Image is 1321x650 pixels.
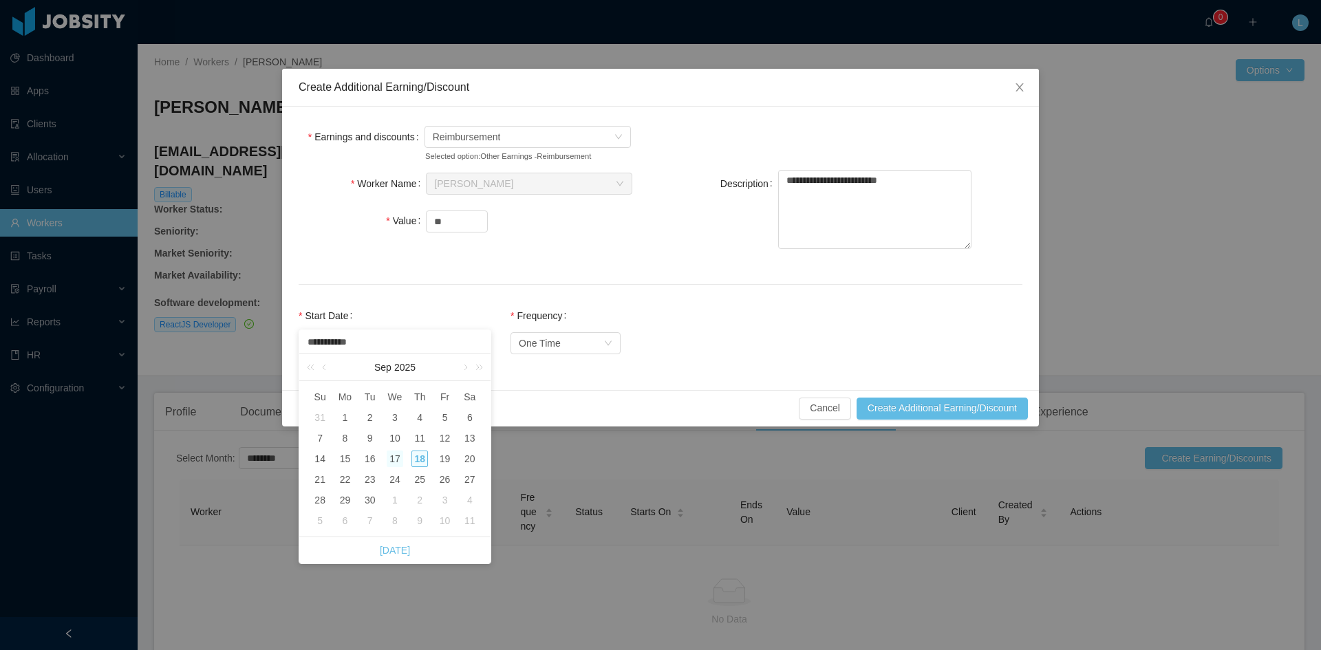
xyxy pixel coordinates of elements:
div: 5 [437,409,453,426]
div: 1 [387,492,403,508]
a: Previous month (PageUp) [319,354,332,381]
div: 28 [312,492,328,508]
label: Description [720,178,778,189]
input: Value [427,211,487,232]
label: Worker Name [351,178,426,189]
div: 7 [362,512,378,529]
td: October 2, 2025 [407,490,432,510]
th: Sat [458,387,482,407]
div: 17 [387,451,403,467]
th: Fri [432,387,457,407]
a: 2025 [393,354,417,381]
td: October 7, 2025 [358,510,383,531]
a: Next month (PageDown) [458,354,471,381]
th: Wed [383,387,407,407]
i: icon: down [604,339,612,349]
div: 11 [462,512,478,529]
div: 21 [312,471,328,488]
td: October 5, 2025 [308,510,332,531]
div: 6 [462,409,478,426]
td: September 29, 2025 [332,490,357,510]
td: September 25, 2025 [407,469,432,490]
span: Fr [432,391,457,403]
td: September 14, 2025 [308,448,332,469]
td: September 16, 2025 [358,448,383,469]
label: Frequency [511,310,572,321]
div: 8 [336,430,353,446]
span: Su [308,391,332,403]
div: 25 [411,471,428,488]
td: September 21, 2025 [308,469,332,490]
td: September 17, 2025 [383,448,407,469]
div: 22 [336,471,353,488]
td: September 3, 2025 [383,407,407,428]
td: September 20, 2025 [458,448,482,469]
div: 12 [437,430,453,446]
button: Cancel [799,398,851,420]
small: Selected option: Other Earnings - Reimbursement [425,151,600,162]
td: September 1, 2025 [332,407,357,428]
td: September 23, 2025 [358,469,383,490]
a: Last year (Control + left) [304,354,322,381]
td: September 22, 2025 [332,469,357,490]
div: 3 [437,492,453,508]
td: September 27, 2025 [458,469,482,490]
div: 9 [411,512,428,529]
td: October 10, 2025 [432,510,457,531]
td: September 6, 2025 [458,407,482,428]
td: September 12, 2025 [432,428,457,448]
a: Sep [373,354,393,381]
td: August 31, 2025 [308,407,332,428]
textarea: Description [778,170,971,249]
div: One Time [519,333,561,354]
div: 14 [312,451,328,467]
td: September 7, 2025 [308,428,332,448]
div: 27 [462,471,478,488]
td: September 2, 2025 [358,407,383,428]
td: September 13, 2025 [458,428,482,448]
td: September 4, 2025 [407,407,432,428]
div: 4 [411,409,428,426]
div: 29 [336,492,353,508]
th: Tue [358,387,383,407]
span: Th [407,391,432,403]
td: September 26, 2025 [432,469,457,490]
div: 10 [437,512,453,529]
td: September 9, 2025 [358,428,383,448]
div: 5 [312,512,328,529]
a: Next year (Control + right) [468,354,486,381]
td: October 1, 2025 [383,490,407,510]
label: Value [386,215,426,226]
td: October 6, 2025 [332,510,357,531]
label: Start Date [299,310,358,321]
span: Sa [458,391,482,403]
div: 26 [437,471,453,488]
td: September 10, 2025 [383,428,407,448]
div: 2 [362,409,378,426]
a: [DATE] [380,537,410,563]
div: 19 [437,451,453,467]
span: Mo [332,391,357,403]
div: Create Additional Earning/Discount [299,80,1022,95]
td: September 5, 2025 [432,407,457,428]
i: icon: close [1014,82,1025,93]
div: 15 [336,451,353,467]
div: 1 [336,409,353,426]
i: icon: down [616,180,624,189]
th: Thu [407,387,432,407]
td: September 15, 2025 [332,448,357,469]
div: Matheus Ferreira [434,173,513,194]
td: September 30, 2025 [358,490,383,510]
div: 20 [462,451,478,467]
div: 10 [387,430,403,446]
td: September 19, 2025 [432,448,457,469]
i: icon: down [614,133,623,142]
div: 2 [411,492,428,508]
div: 8 [387,512,403,529]
div: 11 [411,430,428,446]
span: Tu [358,391,383,403]
td: September 8, 2025 [332,428,357,448]
td: September 18, 2025 [407,448,432,469]
td: October 9, 2025 [407,510,432,531]
td: October 8, 2025 [383,510,407,531]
